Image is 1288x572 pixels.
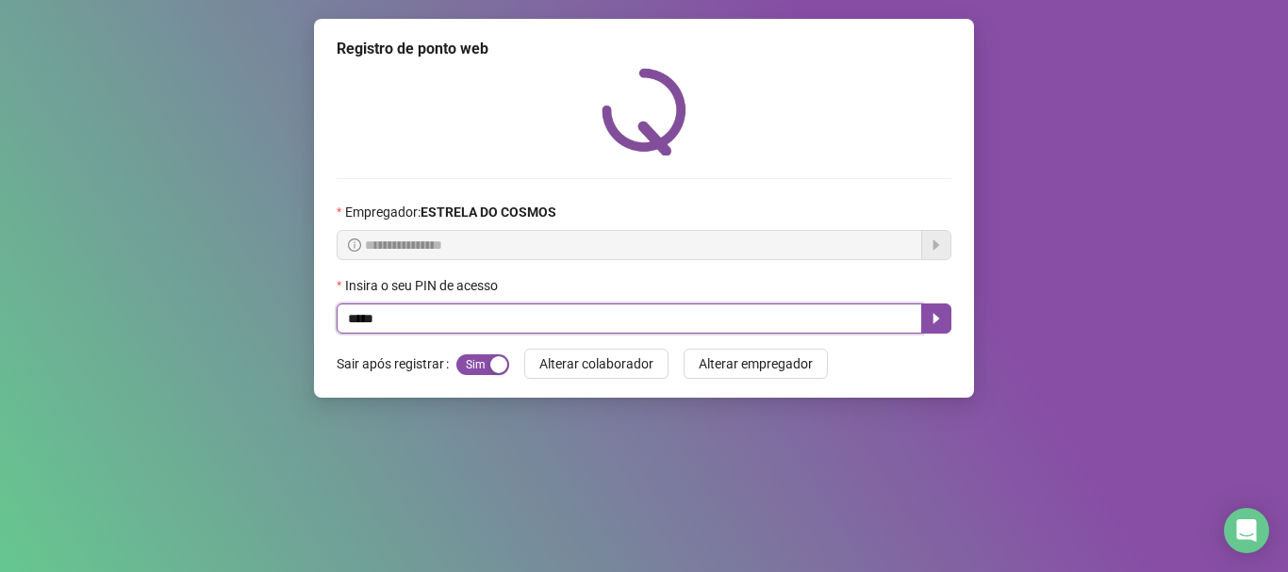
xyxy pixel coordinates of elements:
[1224,508,1269,553] div: Open Intercom Messenger
[539,353,653,374] span: Alterar colaborador
[699,353,813,374] span: Alterar empregador
[345,202,556,222] span: Empregador :
[348,238,361,252] span: info-circle
[929,311,944,326] span: caret-right
[337,38,951,60] div: Registro de ponto web
[524,349,669,379] button: Alterar colaborador
[602,68,686,155] img: QRPoint
[421,204,556,220] strong: ESTRELA DO COSMOS
[337,275,510,296] label: Insira o seu PIN de acesso
[337,349,456,379] label: Sair após registrar
[684,349,828,379] button: Alterar empregador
